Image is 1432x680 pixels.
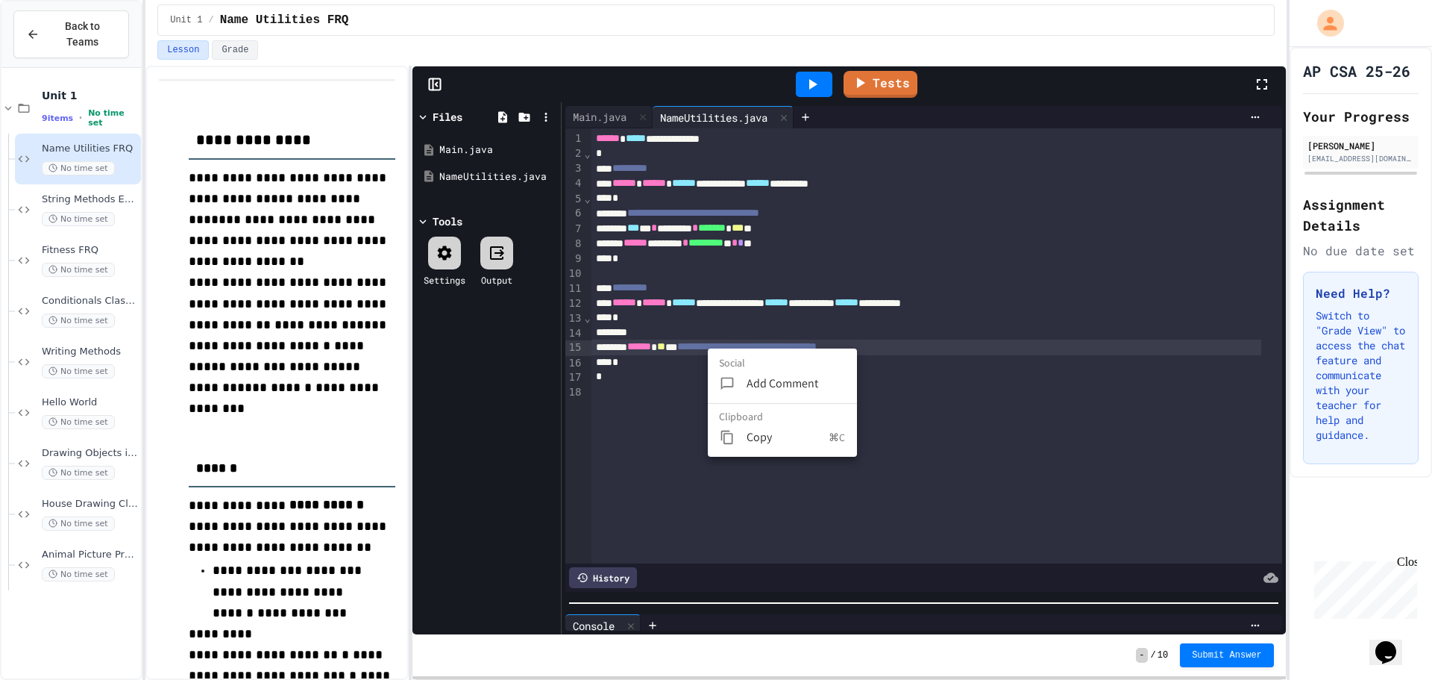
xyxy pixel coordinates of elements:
[1369,620,1417,665] iframe: chat widget
[747,428,829,446] span: Copy
[6,6,103,95] div: Chat with us now!Close
[829,430,845,445] p: ⌘C
[719,356,857,370] li: Social
[747,375,845,393] span: Add Comment
[719,410,857,424] li: Clipboard
[1308,555,1417,619] iframe: chat widget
